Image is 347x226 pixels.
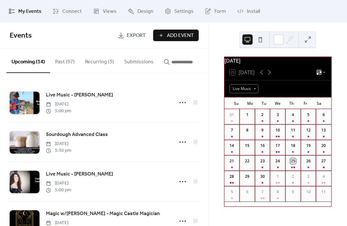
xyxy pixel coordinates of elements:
div: 18 [290,143,296,149]
div: 2 [260,112,265,118]
div: 2 [290,174,296,179]
div: 6 [244,189,250,195]
div: 31 [229,112,235,118]
div: 21 [229,158,235,164]
div: 4 [321,174,326,179]
div: 8 [275,189,281,195]
div: 25 [290,158,296,164]
span: [DATE] [46,101,71,108]
div: Mo [243,97,257,109]
div: Th [285,97,299,109]
button: Upcoming (14) [6,49,50,73]
span: Design [137,8,153,15]
div: 8 [244,127,250,133]
div: 12 [306,127,311,133]
a: Sourdough Advanced Class [46,131,108,139]
div: 13 [321,127,326,133]
div: 9 [260,127,265,133]
span: Connect [62,8,82,15]
div: 24 [275,158,281,164]
div: Tu [257,97,271,109]
div: Su [230,97,243,109]
span: 5:00 pm [46,108,71,114]
div: [DATE] [224,57,331,65]
div: Sa [312,97,326,109]
div: 14 [229,143,235,149]
span: Events [10,29,32,43]
span: Export [127,32,146,40]
a: Views [88,3,121,20]
a: Live Music - [PERSON_NAME] [46,91,113,99]
div: 4 [290,112,296,118]
div: 22 [244,158,250,164]
span: [DATE] [46,140,71,147]
div: 11 [290,127,296,133]
div: 7 [260,189,265,195]
span: Add Event [167,32,194,40]
span: Settings [174,8,194,15]
div: 17 [275,143,281,149]
div: 10 [306,189,311,195]
div: 23 [260,158,265,164]
button: Add Event [153,30,199,41]
div: 11 [321,189,326,195]
span: Magic w/[PERSON_NAME] - Magic Castle Magician [46,210,160,218]
a: Connect [48,3,87,20]
div: 6 [321,112,326,118]
span: Sourdough Advanced Class [46,131,108,139]
span: 5:00 pm [46,187,71,194]
button: Submissions [119,49,159,72]
a: Export [113,30,151,41]
div: 5 [306,112,311,118]
div: 27 [321,158,326,164]
a: Live Music - [PERSON_NAME] [46,170,113,178]
div: 29 [244,174,250,179]
a: Form [200,3,231,20]
div: 28 [229,174,235,179]
a: Design [123,3,158,20]
a: Install [232,3,265,20]
button: Recurring (3) [80,49,119,72]
span: Install [247,8,260,15]
div: 1 [244,112,250,118]
div: 16 [260,143,265,149]
div: 10 [275,127,281,133]
span: [DATE] [46,180,71,187]
div: We [271,97,285,109]
button: Past (97) [50,49,80,72]
div: 26 [306,158,311,164]
div: 15 [244,143,250,149]
a: Magic w/[PERSON_NAME] - Magic Castle Magician [46,210,160,218]
span: My Events [18,8,41,15]
div: 20 [321,143,326,149]
div: 3 [306,174,311,179]
a: My Events [4,3,46,20]
span: Form [214,8,226,15]
div: Fr [299,97,312,109]
div: 9 [290,189,296,195]
div: 5 [229,189,235,195]
div: 1 [275,174,281,179]
div: 3 [275,112,281,118]
span: 5:30 pm [46,147,71,154]
div: 30 [260,174,265,179]
div: 7 [229,127,235,133]
div: 19 [306,143,311,149]
span: Views [103,8,117,15]
a: Settings [160,3,198,20]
